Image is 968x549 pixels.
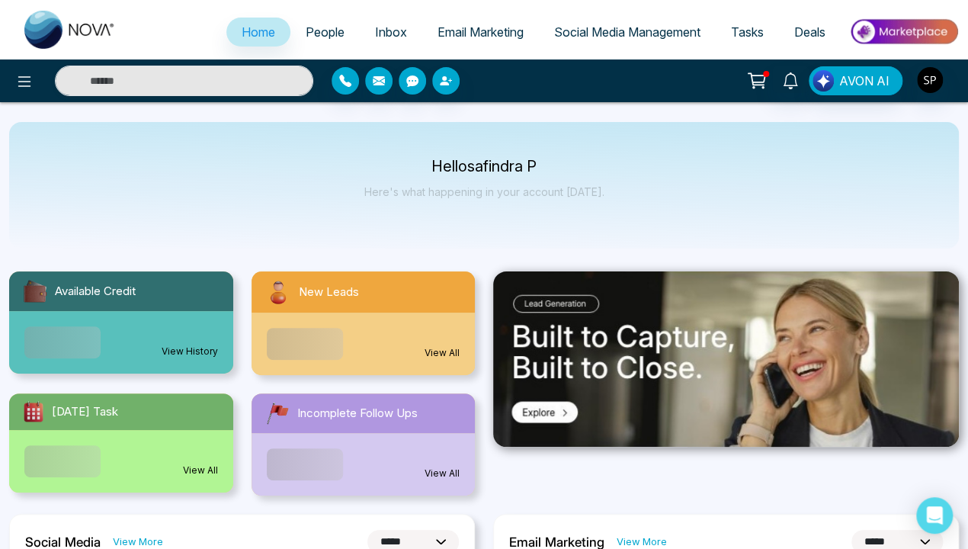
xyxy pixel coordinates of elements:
[731,24,764,40] span: Tasks
[438,24,524,40] span: Email Marketing
[493,271,959,447] img: .
[297,405,418,422] span: Incomplete Follow Ups
[162,345,218,358] a: View History
[299,284,359,301] span: New Leads
[364,185,604,198] p: Here's what happening in your account [DATE].
[848,14,959,49] img: Market-place.gif
[839,72,889,90] span: AVON AI
[242,393,485,496] a: Incomplete Follow UpsView All
[539,18,716,47] a: Social Media Management
[55,283,136,300] span: Available Credit
[306,24,345,40] span: People
[716,18,779,47] a: Tasks
[916,497,953,534] div: Open Intercom Messenger
[264,400,291,427] img: followUps.svg
[917,67,943,93] img: User Avatar
[779,18,841,47] a: Deals
[52,403,118,421] span: [DATE] Task
[794,24,825,40] span: Deals
[375,24,407,40] span: Inbox
[617,535,667,549] a: View More
[226,18,290,47] a: Home
[360,18,422,47] a: Inbox
[242,24,275,40] span: Home
[813,70,834,91] img: Lead Flow
[24,11,116,49] img: Nova CRM Logo
[21,278,49,305] img: availableCredit.svg
[425,467,460,480] a: View All
[183,464,218,477] a: View All
[242,271,485,375] a: New LeadsView All
[290,18,360,47] a: People
[809,66,902,95] button: AVON AI
[21,400,46,424] img: todayTask.svg
[554,24,700,40] span: Social Media Management
[113,535,163,549] a: View More
[364,160,604,173] p: Hello safindra P
[422,18,539,47] a: Email Marketing
[264,278,293,307] img: newLeads.svg
[425,346,460,360] a: View All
